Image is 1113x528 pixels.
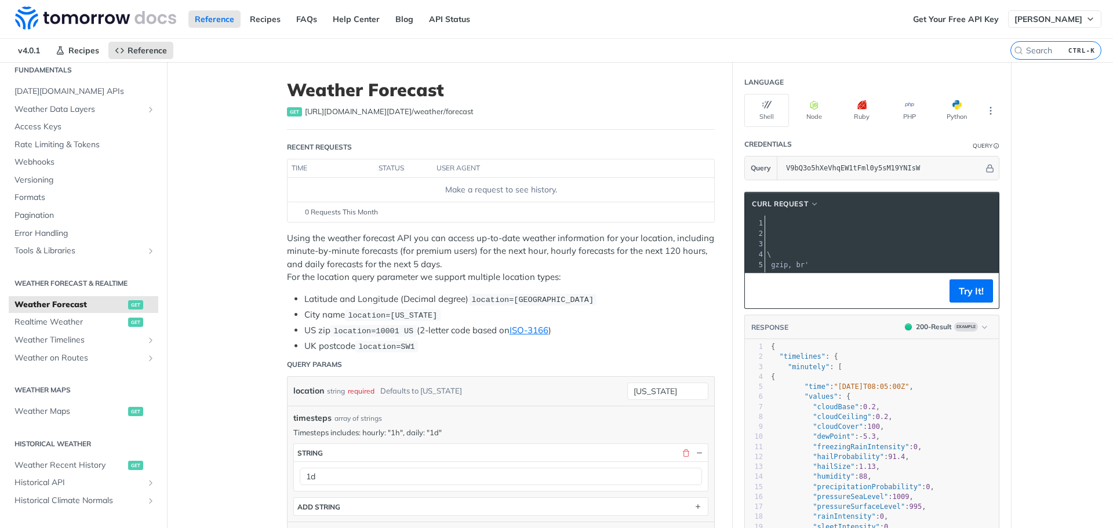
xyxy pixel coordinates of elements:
[287,107,302,116] span: get
[745,422,763,432] div: 9
[14,460,125,471] span: Weather Recent History
[9,154,158,171] a: Webhooks
[859,432,863,440] span: -
[744,94,789,127] button: Shell
[14,228,155,239] span: Error Handling
[805,383,830,391] span: "time"
[14,210,155,221] span: Pagination
[745,362,763,372] div: 3
[779,352,825,361] span: "timelines"
[916,322,952,332] div: 200 - Result
[14,174,155,186] span: Versioning
[771,373,775,381] span: {
[751,282,767,300] button: Copy to clipboard
[432,159,691,178] th: user agent
[14,139,155,151] span: Rate Limiting & Tokens
[471,296,594,304] span: location=[GEOGRAPHIC_DATA]
[14,477,143,489] span: Historical API
[14,316,125,328] span: Realtime Weather
[744,139,792,150] div: Credentials
[771,502,926,511] span: : ,
[14,406,125,417] span: Weather Maps
[745,228,765,239] div: 2
[1065,45,1098,56] kbd: CTRL-K
[805,392,838,400] span: "values"
[771,512,888,520] span: : ,
[108,42,173,59] a: Reference
[9,242,158,260] a: Tools & LibrariesShow subpages for Tools & Libraries
[914,443,918,451] span: 0
[859,472,867,480] span: 88
[14,352,143,364] span: Weather on Routes
[293,412,332,424] span: timesteps
[9,101,158,118] a: Weather Data LayersShow subpages for Weather Data Layers
[813,483,922,491] span: "precipitationProbability"
[985,105,996,116] svg: More ellipsis
[745,352,763,362] div: 2
[867,423,880,431] span: 100
[888,453,905,461] span: 91.4
[813,502,905,511] span: "pressureSurfaceLevel"
[771,383,914,391] span: : ,
[49,42,106,59] a: Recipes
[380,383,462,399] div: Defaults to [US_STATE]
[954,322,978,332] span: Example
[771,483,934,491] span: : ,
[893,493,910,501] span: 1009
[771,463,880,471] span: : ,
[973,141,992,150] div: Query
[287,142,352,152] div: Recent Requests
[146,354,155,363] button: Show subpages for Weather on Routes
[982,102,999,119] button: More Languages
[14,104,143,115] span: Weather Data Layers
[771,403,880,411] span: : ,
[1014,46,1023,55] svg: Search
[751,163,771,173] span: Query
[745,372,763,382] div: 4
[128,300,143,309] span: get
[9,136,158,154] a: Rate Limiting & Tokens
[128,45,167,56] span: Reference
[9,457,158,474] a: Weather Recent Historyget
[326,10,386,28] a: Help Center
[9,492,158,509] a: Historical Climate NormalsShow subpages for Historical Climate Normals
[9,207,158,224] a: Pagination
[745,502,763,512] div: 17
[752,199,808,209] span: cURL Request
[745,382,763,392] div: 5
[771,453,910,461] span: : ,
[745,402,763,412] div: 7
[9,332,158,349] a: Weather TimelinesShow subpages for Weather Timelines
[305,207,378,217] span: 0 Requests This Month
[188,10,241,28] a: Reference
[287,359,342,370] div: Query Params
[748,198,823,210] button: cURL Request
[834,383,909,391] span: "[DATE]T08:05:00Z"
[745,249,765,260] div: 4
[14,299,125,311] span: Weather Forecast
[813,512,875,520] span: "rainIntensity"
[792,94,836,127] button: Node
[745,412,763,422] div: 8
[887,94,932,127] button: PHP
[751,322,789,333] button: RESPONSE
[771,423,884,431] span: : ,
[771,343,775,351] span: {
[243,10,287,28] a: Recipes
[771,493,914,501] span: : ,
[290,10,323,28] a: FAQs
[288,159,374,178] th: time
[745,492,763,502] div: 16
[984,162,996,174] button: Hide
[389,10,420,28] a: Blog
[9,385,158,395] h2: Weather Maps
[745,452,763,462] div: 12
[287,79,715,100] h1: Weather Forecast
[934,94,979,127] button: Python
[813,423,863,431] span: "cloudCover"
[926,483,930,491] span: 0
[333,327,413,336] span: location=10001 US
[146,336,155,345] button: Show subpages for Weather Timelines
[745,342,763,352] div: 1
[14,245,143,257] span: Tools & Libraries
